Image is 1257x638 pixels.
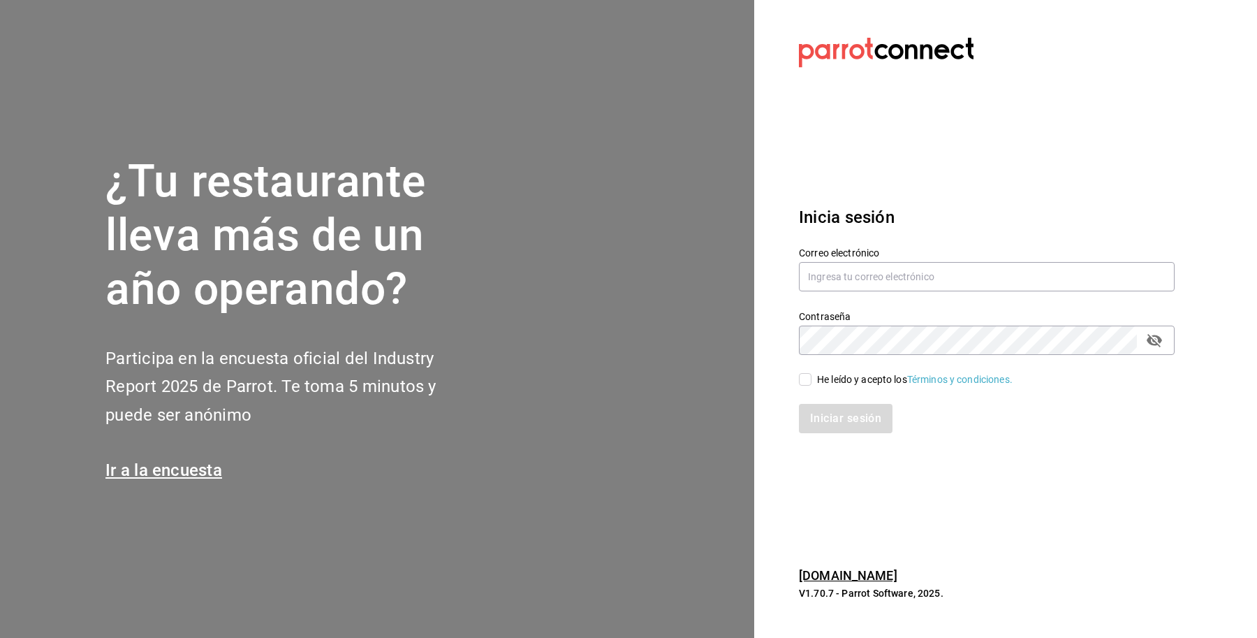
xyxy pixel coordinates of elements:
a: Ir a la encuesta [105,461,222,480]
label: Correo electrónico [799,248,1175,258]
h1: ¿Tu restaurante lleva más de un año operando? [105,155,483,316]
a: Términos y condiciones. [907,374,1013,385]
h3: Inicia sesión [799,205,1175,230]
button: passwordField [1142,328,1166,352]
div: He leído y acepto los [817,372,1013,387]
input: Ingresa tu correo electrónico [799,262,1175,291]
a: [DOMAIN_NAME] [799,568,897,583]
h2: Participa en la encuesta oficial del Industry Report 2025 de Parrot. Te toma 5 minutos y puede se... [105,345,483,430]
p: V1.70.7 - Parrot Software, 2025. [799,586,1175,600]
label: Contraseña [799,312,1175,321]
